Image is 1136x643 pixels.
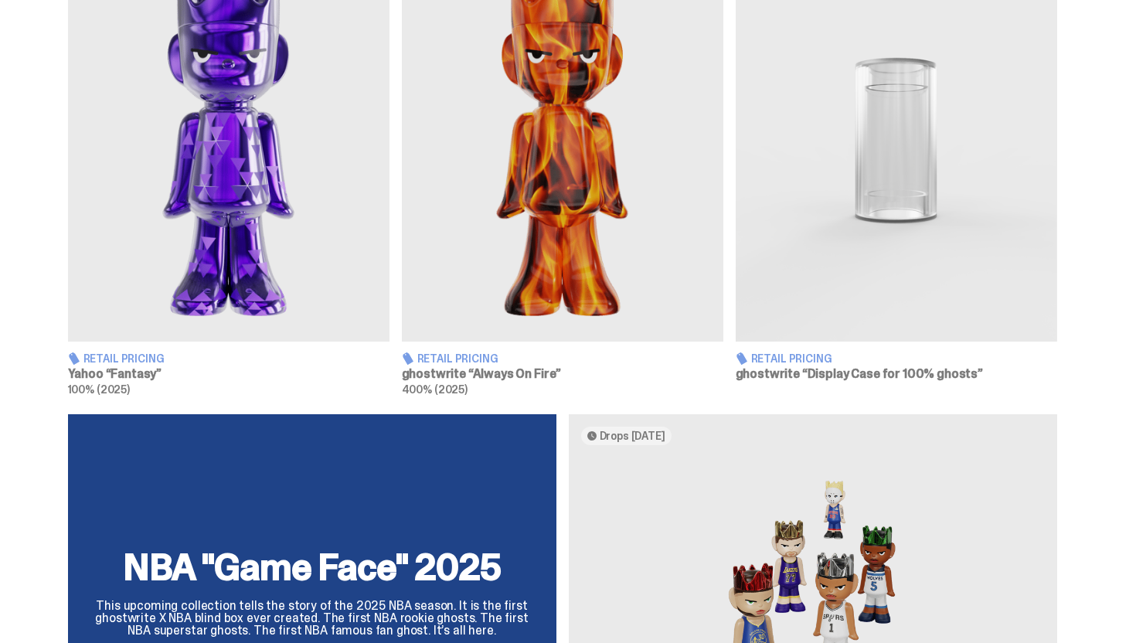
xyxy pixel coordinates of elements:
[68,368,389,380] h3: Yahoo “Fantasy”
[402,383,468,396] span: 400% (2025)
[402,368,723,380] h3: ghostwrite “Always On Fire”
[83,353,165,364] span: Retail Pricing
[417,353,498,364] span: Retail Pricing
[87,549,538,586] h2: NBA "Game Face" 2025
[751,353,832,364] span: Retail Pricing
[600,430,665,442] span: Drops [DATE]
[87,600,538,637] p: This upcoming collection tells the story of the 2025 NBA season. It is the first ghostwrite X NBA...
[68,383,130,396] span: 100% (2025)
[736,368,1057,380] h3: ghostwrite “Display Case for 100% ghosts”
